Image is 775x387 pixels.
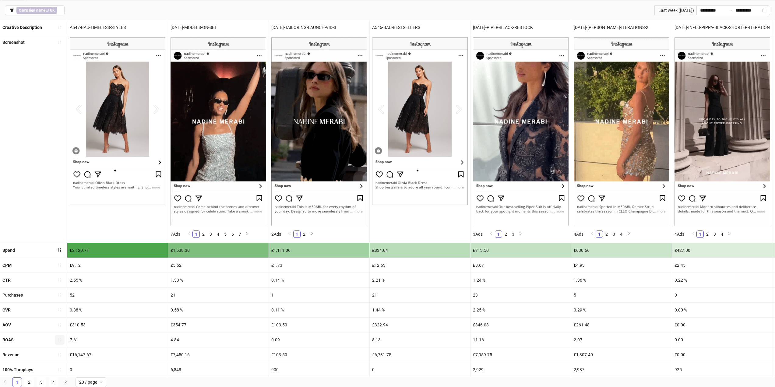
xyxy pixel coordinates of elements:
[470,20,571,35] div: [DATE]-PIPER-BLACK-RESTOCK
[301,231,308,237] a: 2
[495,230,502,238] li: 1
[58,323,62,327] span: sort-ascending
[168,303,269,317] div: 0.58 %
[470,318,571,332] div: £346.08
[2,248,15,253] b: Spend
[37,378,46,387] a: 3
[509,230,517,238] li: 3
[610,230,618,238] li: 3
[286,230,293,238] li: Previous Page
[470,258,571,273] div: £8.67
[672,347,773,362] div: £0.00
[470,332,571,347] div: 11.16
[470,303,571,317] div: 2.25 %
[58,368,62,372] span: sort-ascending
[618,230,625,238] li: 4
[168,318,269,332] div: £354.77
[2,40,25,45] b: Screenshot
[244,230,251,238] button: right
[49,378,58,387] a: 4
[588,230,596,238] button: left
[269,20,369,35] div: [DATE]-TAILORING-LAUNCH-VID-3
[58,263,62,267] span: sort-ascending
[625,230,632,238] li: Next Page
[193,231,199,237] a: 1
[672,273,773,287] div: 0.22 %
[2,367,33,372] b: 100% Thruplays
[50,8,55,12] b: UK
[571,258,672,273] div: £4.93
[37,377,46,387] li: 3
[370,332,470,347] div: 8.13
[25,378,34,387] a: 2
[168,332,269,347] div: 4.84
[67,332,168,347] div: 7.61
[168,243,269,258] div: £1,538.30
[200,231,207,237] a: 2
[625,230,632,238] button: right
[726,230,733,238] li: Next Page
[61,377,71,387] button: right
[672,332,773,347] div: 0.00
[704,231,711,237] a: 2
[222,231,229,237] a: 5
[12,378,22,387] a: 1
[58,293,62,297] span: sort-ascending
[473,232,483,237] span: 3 Ads
[596,231,603,237] a: 1
[67,362,168,377] div: 0
[571,318,672,332] div: £261.48
[502,231,509,237] a: 2
[473,37,569,225] img: Screenshot 120231587500940361
[488,230,495,238] button: left
[67,347,168,362] div: £16,147.67
[728,8,733,13] span: to
[67,273,168,287] div: 2.55 %
[689,230,696,238] li: Previous Page
[672,318,773,332] div: £0.00
[571,303,672,317] div: 0.29 %
[67,243,168,258] div: £2,120.71
[672,362,773,377] div: 925
[244,230,251,238] li: Next Page
[510,231,516,237] a: 3
[229,230,236,238] li: 6
[627,232,630,235] span: right
[10,8,14,12] span: filter
[672,20,773,35] div: [DATE]-INFLU-PIPPA-BLACK-SHORTER-ITERATION
[571,362,672,377] div: 2,987
[571,273,672,287] div: 1.36 %
[517,230,524,238] li: Next Page
[168,258,269,273] div: £5.62
[269,347,369,362] div: £103.50
[370,318,470,332] div: £322.94
[269,243,369,258] div: £1,111.06
[691,232,695,235] span: left
[697,231,703,237] a: 1
[168,347,269,362] div: £7,450.16
[719,231,725,237] a: 4
[187,232,191,235] span: left
[3,380,7,384] span: left
[370,303,470,317] div: 1.44 %
[574,37,669,225] img: Screenshot 120230001753810361
[603,231,610,237] a: 2
[2,25,42,30] b: Creative Description
[2,308,11,312] b: CVR
[370,288,470,302] div: 21
[574,232,583,237] span: 4 Ads
[293,230,301,238] li: 1
[269,318,369,332] div: £103.50
[590,232,594,235] span: left
[168,362,269,377] div: 6,848
[696,230,704,238] li: 1
[286,230,293,238] button: left
[192,230,200,238] li: 1
[16,7,57,14] span: ∋
[308,230,315,238] li: Next Page
[727,232,731,235] span: right
[67,303,168,317] div: 0.88 %
[214,230,222,238] li: 4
